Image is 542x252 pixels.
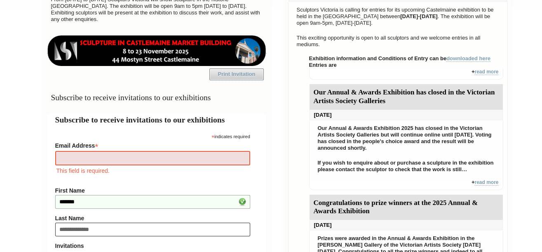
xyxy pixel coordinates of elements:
[310,84,503,110] div: Our Annual & Awards Exhibition has closed in the Victorian Artists Society Galleries
[293,5,503,28] p: Sculptors Victoria is calling for entries for its upcoming Castelmaine exhibition to be held in t...
[55,132,250,140] div: indicates required
[55,215,250,221] label: Last Name
[47,89,267,106] h3: Subscribe to receive invitations to our exhibitions
[55,187,250,194] label: First Name
[309,55,491,62] strong: Exhibition information and Conditions of Entry can be
[310,110,503,120] div: [DATE]
[55,140,250,150] label: Email Address
[309,179,503,190] div: +
[209,68,264,80] a: Print Invitation
[310,220,503,231] div: [DATE]
[293,33,503,50] p: This exciting opportunity is open to all sculptors and we welcome entries in all mediums.
[400,13,438,19] strong: [DATE]-[DATE]
[47,35,267,66] img: castlemaine-ldrbd25v2.png
[55,166,250,175] div: This field is required.
[474,179,498,186] a: read more
[55,243,250,249] strong: Invitations
[309,68,503,80] div: +
[474,69,498,75] a: read more
[310,195,503,220] div: Congratulations to prize winners at the 2025 Annual & Awards Exhibition
[55,114,258,126] h2: Subscribe to receive invitations to our exhibitions
[314,158,499,175] p: If you wish to enquire about or purchase a sculpture in the exhibition please contact the sculpto...
[446,55,490,62] a: downloaded here
[314,123,499,153] p: Our Annual & Awards Exhibition 2025 has closed in the Victorian Artists Society Galleries but wil...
